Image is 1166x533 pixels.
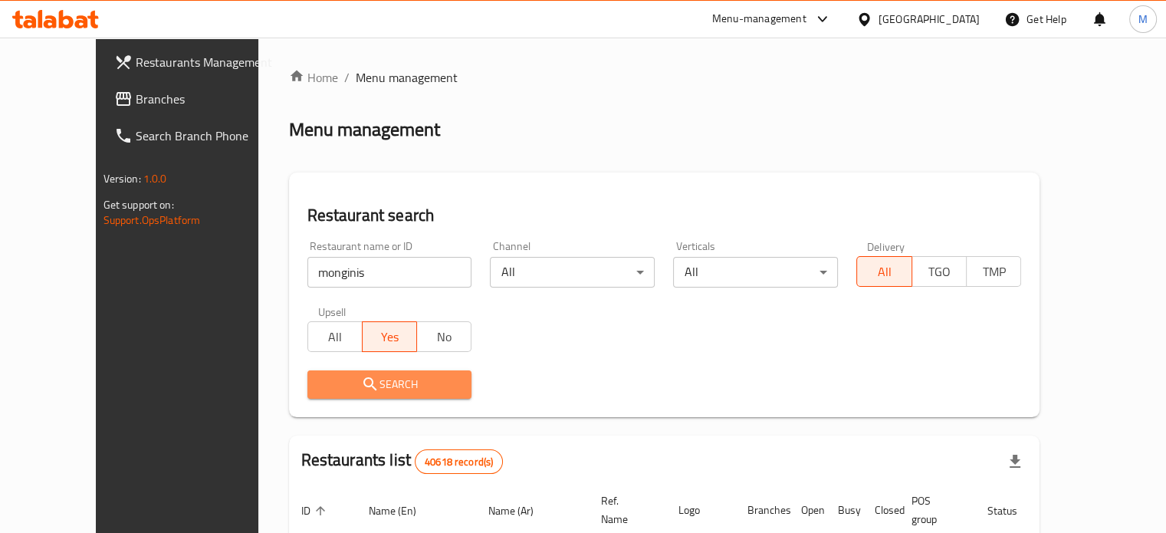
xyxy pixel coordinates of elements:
span: No [423,326,465,348]
span: 40618 record(s) [415,455,502,469]
button: Yes [362,321,417,352]
span: Search [320,375,460,394]
button: Search [307,370,472,399]
li: / [344,68,350,87]
label: Upsell [318,306,347,317]
span: Ref. Name [601,492,648,528]
input: Search for restaurant name or ID.. [307,257,472,288]
span: Branches [136,90,278,108]
h2: Restaurant search [307,204,1022,227]
span: Search Branch Phone [136,127,278,145]
div: Menu-management [712,10,806,28]
a: Home [289,68,338,87]
span: All [863,261,905,283]
div: All [490,257,655,288]
span: POS group [911,492,957,528]
nav: breadcrumb [289,68,1040,87]
button: All [307,321,363,352]
span: 1.0.0 [143,169,167,189]
div: All [673,257,838,288]
div: Export file [997,443,1033,480]
h2: Menu management [289,117,440,142]
a: Search Branch Phone [102,117,291,154]
span: TGO [918,261,961,283]
span: Version: [103,169,141,189]
a: Branches [102,81,291,117]
button: All [856,256,911,287]
span: TMP [973,261,1015,283]
span: Yes [369,326,411,348]
span: M [1138,11,1148,28]
label: Delivery [867,241,905,252]
h2: Restaurants list [301,449,504,474]
button: TMP [966,256,1021,287]
span: Menu management [356,68,458,87]
a: Support.OpsPlatform [103,210,201,230]
span: ID [301,502,330,520]
span: All [314,326,356,348]
button: No [416,321,471,352]
button: TGO [911,256,967,287]
span: Name (Ar) [488,502,553,520]
span: Get support on: [103,195,174,215]
span: Status [987,502,1037,520]
div: [GEOGRAPHIC_DATA] [879,11,980,28]
span: Restaurants Management [136,53,278,71]
div: Total records count [415,449,503,474]
a: Restaurants Management [102,44,291,81]
span: Name (En) [369,502,436,520]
